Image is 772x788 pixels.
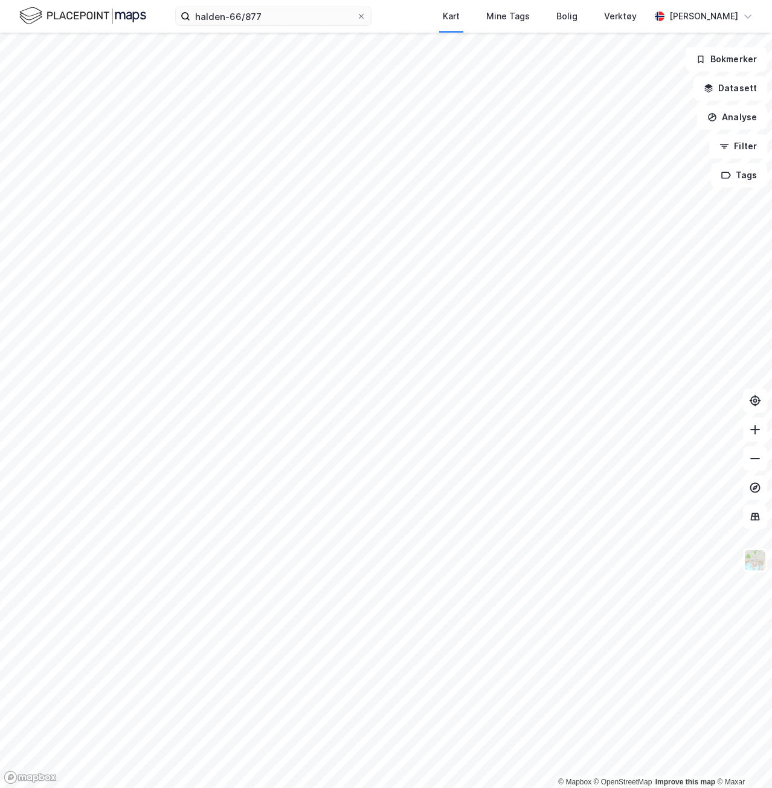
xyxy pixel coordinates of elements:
button: Analyse [697,105,767,129]
img: Z [744,549,767,572]
a: Improve this map [655,778,715,786]
button: Bokmerker [686,47,767,71]
a: Mapbox [558,778,591,786]
div: Bolig [556,9,577,24]
button: Datasett [693,76,767,100]
img: logo.f888ab2527a4732fd821a326f86c7f29.svg [19,5,146,27]
div: Mine Tags [486,9,530,24]
div: [PERSON_NAME] [669,9,738,24]
div: Kart [443,9,460,24]
a: Mapbox homepage [4,770,57,784]
div: Verktøy [604,9,637,24]
input: Søk på adresse, matrikkel, gårdeiere, leietakere eller personer [190,7,356,25]
button: Tags [711,163,767,187]
a: OpenStreetMap [594,778,652,786]
button: Filter [709,134,767,158]
div: Kontrollprogram for chat [712,730,772,788]
iframe: Chat Widget [712,730,772,788]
